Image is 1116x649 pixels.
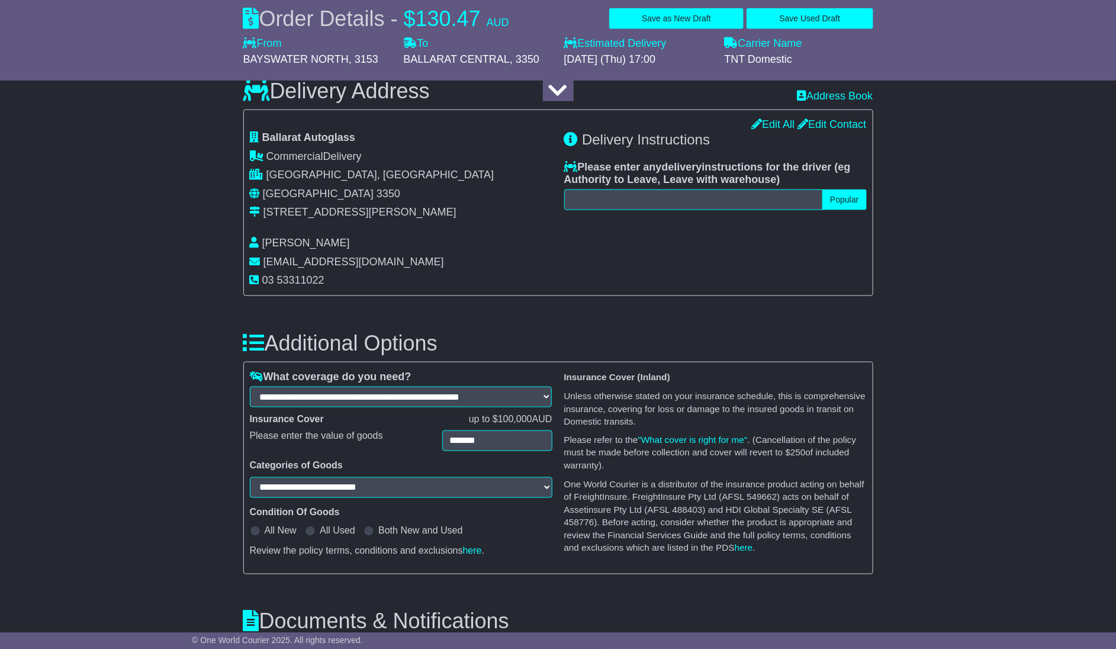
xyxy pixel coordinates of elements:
[416,7,481,31] span: 130.47
[243,610,873,634] h3: Documents & Notifications
[266,150,323,162] span: Commercial
[243,6,509,31] div: Order Details -
[377,188,400,200] span: 3350
[320,525,355,536] label: All Used
[250,414,324,424] b: Insurance Cover
[747,8,873,29] button: Save Used Draft
[263,256,444,268] span: [EMAIL_ADDRESS][DOMAIN_NAME]
[487,17,509,28] span: AUD
[564,480,864,554] small: One World Courier is a distributor of the insurance product acting on behalf of FreightInsure. Fr...
[250,371,411,384] label: What coverage do you need?
[751,118,795,130] a: Edit All
[790,448,806,458] span: 250
[564,435,857,471] small: Please refer to the . (Cancellation of the policy must be made before collection and cover will r...
[662,161,702,173] span: delivery
[262,237,350,249] span: [PERSON_NAME]
[638,435,748,445] a: "What cover is right for me"
[250,461,343,471] b: Categories of Goods
[378,525,462,536] label: Both New and Used
[725,53,873,66] div: TNT Domestic
[262,131,355,143] span: Ballarat Autoglass
[244,430,436,451] div: Please enter the value of goods
[243,53,349,65] span: BAYSWATER NORTH
[564,161,851,186] span: eg Authority to Leave, Leave with warehouse
[564,53,713,66] div: [DATE] (Thu) 17:00
[822,189,866,210] button: Popular
[265,525,297,536] label: All New
[243,332,873,355] h3: Additional Options
[564,37,713,50] label: Estimated Delivery
[404,7,416,31] span: $
[404,37,429,50] label: To
[564,391,866,426] small: Unless otherwise stated on your insurance schedule, this is comprehensive insurance, covering for...
[725,37,802,50] label: Carrier Name
[266,169,494,181] span: [GEOGRAPHIC_DATA], [GEOGRAPHIC_DATA]
[250,150,552,163] div: Delivery
[263,206,456,219] div: [STREET_ADDRESS][PERSON_NAME]
[250,545,552,557] div: Review the policy terms, conditions and exclusions .
[498,414,532,424] span: 100,000
[582,131,710,147] span: Delivery Instructions
[463,413,558,425] div: up to $ AUD
[349,53,378,65] span: , 3153
[404,53,510,65] span: BALLARAT CENTRAL
[564,372,670,382] b: Insurance Cover (Inland)
[797,118,866,130] a: Edit Contact
[510,53,539,65] span: , 3350
[262,274,324,286] span: 03 53311022
[564,161,867,187] label: Please enter any instructions for the driver ( )
[192,635,363,645] span: © One World Courier 2025. All rights reserved.
[463,546,482,556] a: here
[243,37,282,50] label: From
[263,188,374,200] span: [GEOGRAPHIC_DATA]
[797,90,873,102] a: Address Book
[609,8,744,29] button: Save as New Draft
[243,79,430,103] h3: Delivery Address
[735,543,753,553] a: here
[250,507,340,518] b: Condition Of Goods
